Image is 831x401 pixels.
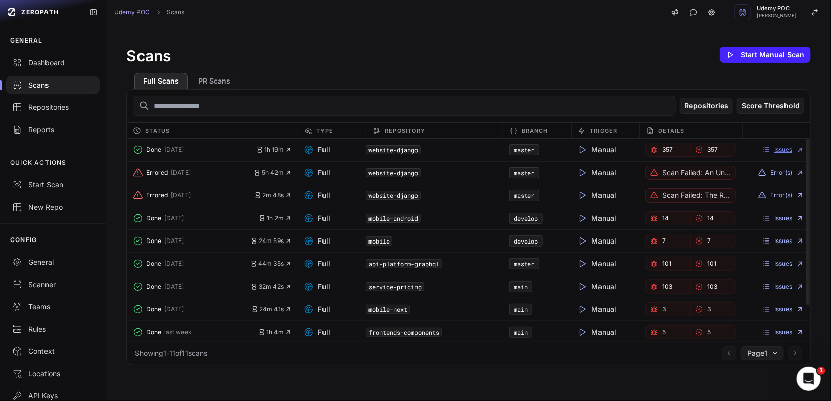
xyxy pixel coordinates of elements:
div: Context [12,346,94,356]
div: Teams [12,302,94,312]
a: 3 [645,302,690,316]
a: Issues [762,328,804,336]
button: Done [DATE] [133,302,251,316]
span: 3 [662,305,666,313]
a: Issues [762,260,804,268]
button: 24m 41s [251,305,292,313]
span: ZEROPATH [21,8,59,16]
span: Full [304,304,330,314]
button: Start Manual Scan [720,47,811,63]
a: master [514,260,535,268]
span: Done [146,305,161,313]
a: Scans [167,8,184,16]
span: Manual [577,282,616,292]
a: Udemy POC [114,8,150,16]
div: API Keys [12,391,94,401]
button: Done [DATE] [133,279,251,294]
a: master [514,146,535,154]
a: 357 [645,143,690,157]
button: 2m 48s [254,191,292,199]
span: Done [146,146,161,154]
span: Manual [577,259,616,269]
p: Scan failed: An unknown error occurred. We're investigating it. [662,168,731,178]
span: Manual [577,213,616,223]
button: Score Threshold [737,98,804,114]
button: 1h 19m [256,146,292,154]
button: 24m 59s [251,237,292,245]
button: Done last week [133,325,258,339]
code: mobile [366,236,392,246]
span: 101 [662,260,671,268]
p: Scan failed: The repository is too large for your paid plan. Contact support. [662,190,731,200]
span: Done [146,260,161,268]
span: [DATE] [164,237,184,245]
div: Reports [12,125,94,135]
a: 14 [690,211,735,225]
code: service-pricing [366,282,424,291]
a: 3 [690,302,735,316]
a: 103 [690,279,735,294]
span: Udemy POC [757,6,797,11]
a: 5 [690,325,735,339]
span: 7 [662,237,666,245]
div: General [12,257,94,267]
a: 14 [645,211,690,225]
button: Scan failed: The repository is too large for your paid plan. Contact support. [645,188,736,203]
a: main [514,283,528,291]
button: Error(s) [758,169,804,177]
span: Manual [577,327,616,337]
a: master [514,169,535,177]
a: 7 [645,234,690,248]
button: 44m 35s [250,260,292,268]
button: 7 [690,234,735,248]
button: Errored [DATE] [133,166,254,180]
code: frontends-components [366,328,442,337]
a: Issues [762,237,804,245]
span: Manual [577,190,616,200]
button: 357 [690,143,735,157]
div: Showing 1 - 11 of 11 scans [135,348,207,358]
a: Issues [762,146,804,154]
iframe: Intercom live chat [797,367,821,391]
span: Full [304,145,330,155]
span: 103 [662,283,672,291]
button: 5h 42m [254,169,292,177]
button: Done [DATE] [133,211,259,225]
code: api-platform-graphql [366,259,442,268]
a: 101 [690,257,735,271]
button: 1h 2m [259,214,292,222]
div: Rules [12,324,94,334]
span: 103 [707,283,717,291]
a: main [514,328,528,336]
span: Manual [577,304,616,314]
span: [DATE] [164,260,184,268]
code: website-django [366,191,421,200]
a: Issues [762,214,804,222]
span: Page 1 [747,348,767,358]
div: Scanner [12,279,94,290]
nav: breadcrumb [114,8,184,16]
div: New Repo [12,202,94,212]
span: Full [304,282,330,292]
a: main [514,305,528,313]
button: Done [DATE] [133,234,251,248]
button: Done [DATE] [133,143,256,157]
svg: chevron right, [155,9,162,16]
div: Scans [12,80,94,90]
a: Issues [762,283,804,291]
h1: Scans [126,47,171,65]
button: Error(s) [758,191,804,199]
